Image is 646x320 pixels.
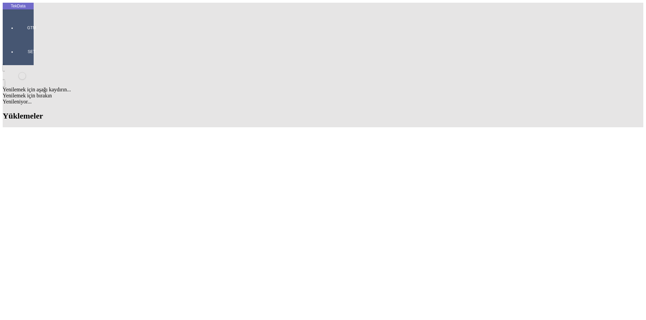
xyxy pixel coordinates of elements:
[3,111,643,121] h2: Yüklemeler
[22,25,42,31] span: GTM
[3,99,643,105] div: Yenileniyor...
[3,3,34,9] div: TekData
[3,93,643,99] div: Yenilemek için bırakın
[3,87,643,93] div: Yenilemek için aşağı kaydırın...
[22,49,42,54] span: SET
